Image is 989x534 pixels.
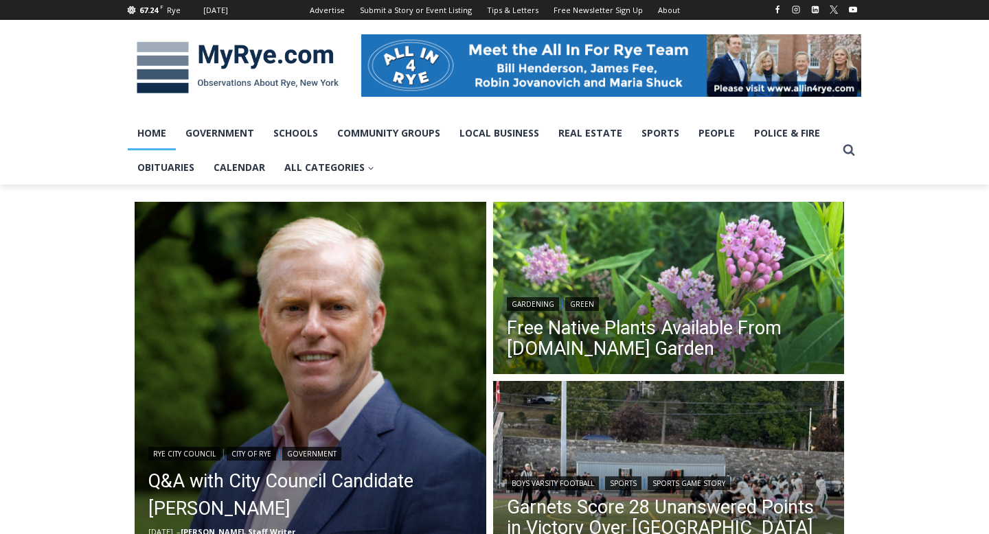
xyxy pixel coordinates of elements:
a: Rye City Council [148,447,220,461]
img: All in for Rye [361,34,861,96]
img: MyRye.com [128,32,348,104]
div: Rye [167,4,181,16]
a: Instagram [788,1,804,18]
a: Sports [632,116,689,150]
a: Boys Varsity Football [507,476,599,490]
a: All Categories [275,150,384,185]
a: Read More Free Native Plants Available From MyRye.com Garden [493,202,845,378]
a: Obituaries [128,150,204,185]
div: | | [148,444,473,461]
a: Q&A with City Council Candidate [PERSON_NAME] [148,467,473,522]
a: YouTube [845,1,861,18]
a: Government [282,447,341,461]
a: Police & Fire [744,116,830,150]
div: | [507,294,831,311]
div: [DATE] [203,4,228,16]
a: Home [128,116,176,150]
a: People [689,116,744,150]
div: | | [507,474,831,490]
a: Calendar [204,150,275,185]
span: All Categories [284,160,374,175]
span: F [160,3,163,10]
a: X [826,1,842,18]
a: Schools [264,116,328,150]
a: Facebook [769,1,786,18]
a: Sports [605,476,641,490]
button: View Search Form [837,138,861,163]
nav: Primary Navigation [128,116,837,185]
a: Real Estate [549,116,632,150]
img: (PHOTO: Swamp Milkweed (Asclepias incarnata) in the MyRye.com Garden, July 2025.) [493,202,845,378]
a: Government [176,116,264,150]
span: 67.24 [139,5,158,15]
a: City of Rye [227,447,276,461]
a: Green [565,297,599,311]
a: Sports Game Story [648,476,730,490]
a: Free Native Plants Available From [DOMAIN_NAME] Garden [507,318,831,359]
a: Local Business [450,116,549,150]
a: Community Groups [328,116,450,150]
a: Linkedin [807,1,823,18]
a: Gardening [507,297,559,311]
